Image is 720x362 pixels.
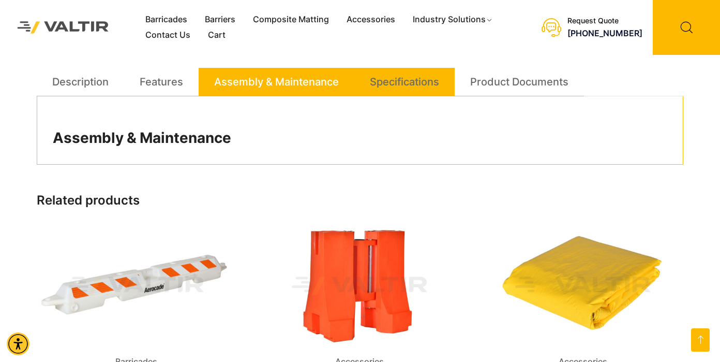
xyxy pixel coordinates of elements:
[199,27,234,43] a: Cart
[567,28,642,38] a: call (888) 496-3625
[37,193,683,208] h2: Related products
[7,332,29,355] div: Accessibility Menu
[137,27,199,43] a: Contact Us
[370,68,439,96] a: Specifications
[484,226,682,346] img: Accessories
[691,328,710,352] a: Open this option
[140,68,183,96] a: Features
[260,226,459,346] img: Accessories
[52,68,109,96] a: Description
[53,129,667,147] h2: Assembly & Maintenance
[567,17,642,25] div: Request Quote
[137,12,196,27] a: Barricades
[37,226,235,346] img: Barricades
[244,12,338,27] a: Composite Matting
[338,12,404,27] a: Accessories
[8,12,118,44] img: Valtir Rentals
[470,68,568,96] a: Product Documents
[214,68,339,96] a: Assembly & Maintenance
[404,12,502,27] a: Industry Solutions
[196,12,244,27] a: Barriers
